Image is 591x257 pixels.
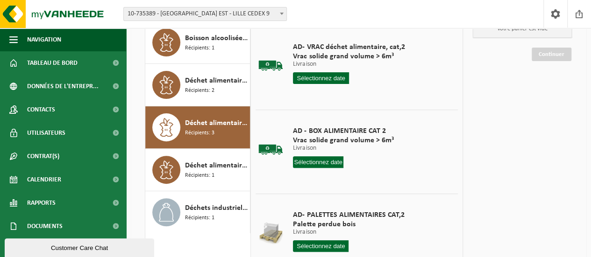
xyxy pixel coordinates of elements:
[185,75,248,86] span: Déchet alimentaire, cat 3, contenant des produits d'origine animale, emballage synthétique
[123,7,287,21] span: 10-735389 - SUEZ RV NORD EST - LILLE CEDEX 9
[5,236,156,257] iframe: chat widget
[293,220,404,229] span: Palette perdue bois
[145,21,250,64] button: Boisson alcoolisée, emballages en verre Récipients: 1
[293,42,405,52] span: AD- VRAC déchet alimentaire, cat,2
[185,171,214,180] span: Récipients: 1
[293,126,393,136] span: AD - BOX ALIMENTAIRE CAT 2
[27,215,63,238] span: Documents
[293,156,343,168] input: Sélectionnez date
[27,168,61,191] span: Calendrier
[473,20,572,38] p: Votre panier est vide
[145,106,250,149] button: Déchet alimentaire, catégorie 2, contenant des produits d'origine animale, emballage mélangé Réci...
[185,86,214,95] span: Récipients: 2
[293,229,404,236] p: Livraison
[124,7,286,21] span: 10-735389 - SUEZ RV NORD EST - LILLE CEDEX 9
[27,51,78,75] span: Tableau de bord
[293,136,393,145] span: Vrac solide grand volume > 6m³
[145,191,250,233] button: Déchets industriels banals Récipients: 1
[27,145,59,168] span: Contrat(s)
[185,33,248,44] span: Boisson alcoolisée, emballages en verre
[293,52,405,61] span: Vrac solide grand volume > 6m³
[293,72,349,84] input: Sélectionnez date
[185,129,214,138] span: Récipients: 3
[27,75,99,98] span: Données de l'entrepr...
[185,160,248,171] span: Déchet alimentaire, contenant des produits d'origine animale, non emballé, catégorie 3
[145,64,250,106] button: Déchet alimentaire, cat 3, contenant des produits d'origine animale, emballage synthétique Récipi...
[293,61,405,68] p: Livraison
[185,44,214,53] span: Récipients: 1
[185,214,214,222] span: Récipients: 1
[293,240,349,252] input: Sélectionnez date
[293,210,404,220] span: AD- PALETTES ALIMENTAIRES CAT,2
[185,118,248,129] span: Déchet alimentaire, catégorie 2, contenant des produits d'origine animale, emballage mélangé
[27,28,61,51] span: Navigation
[532,48,571,61] a: Continuer
[27,121,65,145] span: Utilisateurs
[185,202,248,214] span: Déchets industriels banals
[27,98,55,121] span: Contacts
[293,145,393,152] p: Livraison
[27,191,56,215] span: Rapports
[145,149,250,191] button: Déchet alimentaire, contenant des produits d'origine animale, non emballé, catégorie 3 Récipients: 1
